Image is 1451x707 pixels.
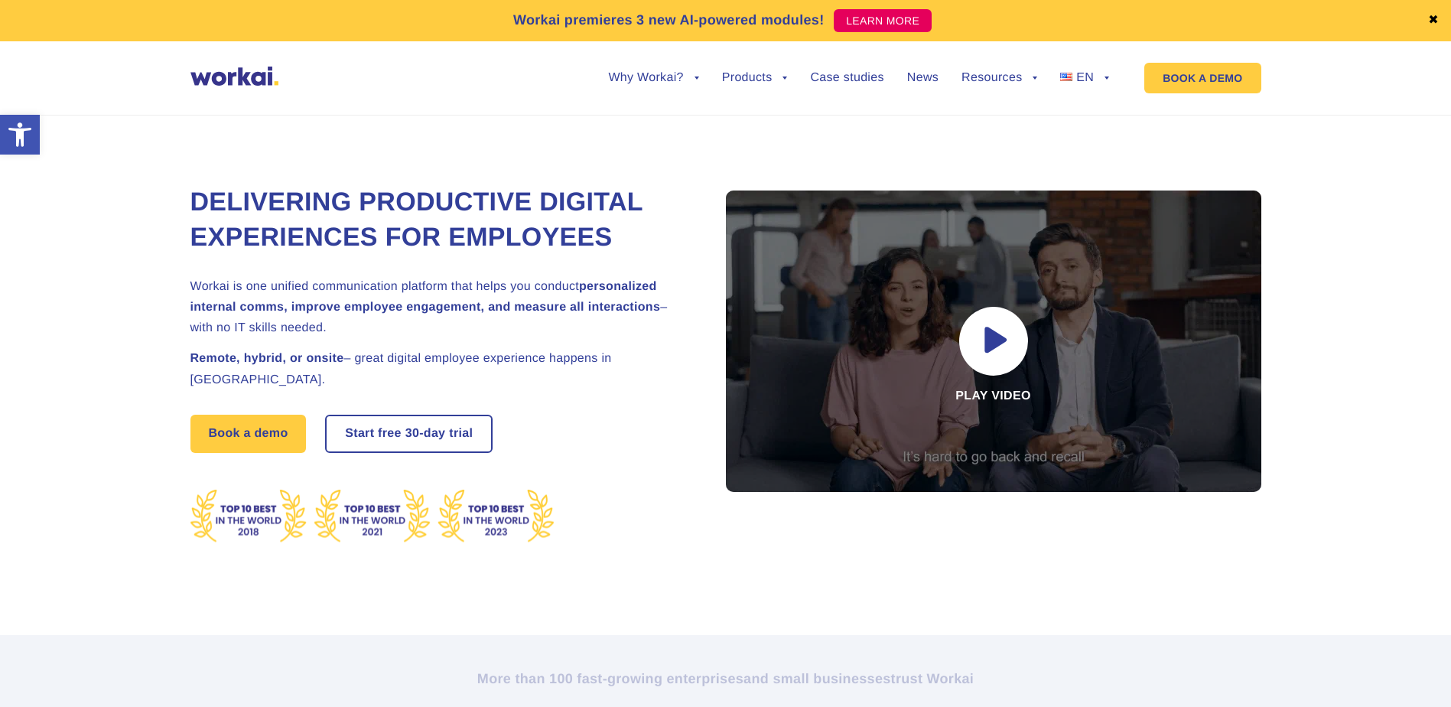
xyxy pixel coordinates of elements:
a: Products [722,72,788,84]
a: Book a demo [190,415,307,453]
i: 30-day [405,428,446,440]
h2: – great digital employee experience happens in [GEOGRAPHIC_DATA]. [190,348,688,389]
a: BOOK A DEMO [1144,63,1261,93]
strong: Remote, hybrid, or onsite [190,352,344,365]
h2: More than 100 fast-growing enterprises trust Workai [301,670,1150,688]
a: News [907,72,939,84]
h2: Workai is one unified communication platform that helps you conduct – with no IT skills needed. [190,276,688,339]
a: ✖ [1428,15,1439,27]
a: Why Workai? [608,72,698,84]
p: Workai premieres 3 new AI-powered modules! [513,10,825,31]
a: Start free30-daytrial [327,416,491,451]
a: LEARN MORE [834,9,932,32]
i: and small businesses [743,671,890,686]
div: Play video [726,191,1261,492]
a: Case studies [810,72,883,84]
h1: Delivering Productive Digital Experiences for Employees [190,185,688,256]
a: Resources [961,72,1037,84]
span: EN [1076,71,1094,84]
